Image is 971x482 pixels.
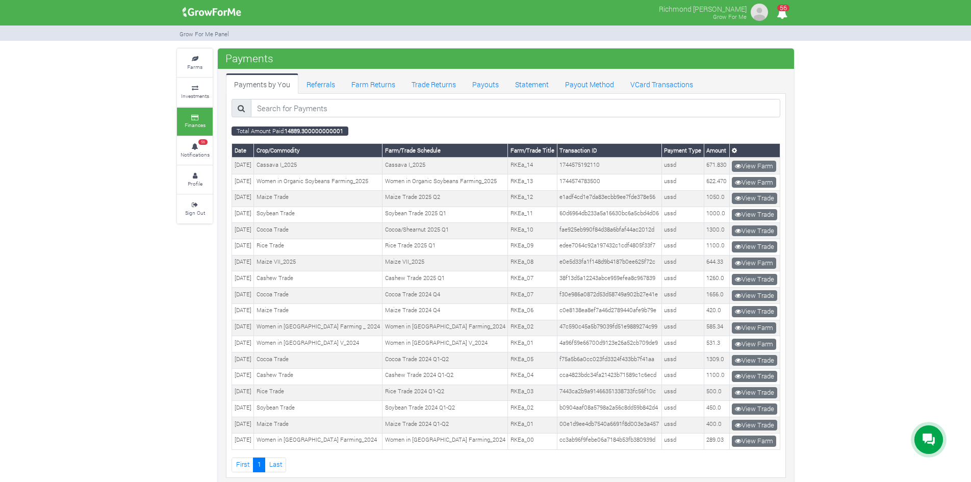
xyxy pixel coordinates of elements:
td: ussd [661,352,704,369]
a: View Farm [732,258,776,269]
td: RKEa_07 [508,288,557,304]
td: [DATE] [232,239,254,255]
td: f75a5b6a0cc023fd3324f433bb7f41aa [557,352,661,369]
td: ussd [661,239,704,255]
td: Soybean Trade 2025 Q1 [382,207,508,223]
td: 531.3 [704,336,729,352]
a: View Farm [732,339,776,350]
td: Cashew Trade [254,271,382,288]
small: Sign Out [185,209,205,216]
td: [DATE] [232,271,254,288]
a: Farm Returns [343,73,403,94]
td: [DATE] [232,352,254,369]
td: RKEa_08 [508,255,557,271]
small: Total Amount Paid: [232,126,348,136]
td: 1656.0 [704,288,729,304]
td: ussd [661,255,704,271]
td: 47c590c45a5b79039fd51e9889274c99 [557,320,661,336]
td: 622.470 [704,174,729,191]
td: 450.0 [704,401,729,417]
td: Soybean Trade [254,207,382,223]
td: 1100.0 [704,368,729,385]
td: [DATE] [232,158,254,174]
td: e1adf4cd1e7da83ecbb9ee7fde378e56 [557,190,661,207]
td: Maize Trade [254,417,382,434]
td: b0904aaf08a5798a2a56c8dd59b842d4 [557,401,661,417]
td: Maize Trade [254,190,382,207]
td: 420.0 [704,303,729,320]
td: [DATE] [232,174,254,191]
td: ussd [661,271,704,288]
td: ussd [661,207,704,223]
td: 1300.0 [704,223,729,239]
td: Women in [GEOGRAPHIC_DATA] Farming _ 2024 [254,320,382,336]
a: View Trade [732,306,777,317]
td: [DATE] [232,433,254,449]
td: 671.830 [704,158,729,174]
td: Women in Organic Soybeans Farming_2025 [254,174,382,191]
td: ussd [661,288,704,304]
td: Maize Trade 2024 Q4 [382,303,508,320]
b: 14889.300000000001 [285,127,343,135]
a: Statement [507,73,557,94]
a: View Trade [732,387,777,398]
td: RKEa_04 [508,368,557,385]
td: Women in [GEOGRAPHIC_DATA] Farming_2024 [382,320,508,336]
small: Notifications [181,151,210,158]
td: ussd [661,303,704,320]
td: Maize VII_2025 [382,255,508,271]
td: Women in [GEOGRAPHIC_DATA] V_2024 [254,336,382,352]
td: Maize Trade 2025 Q2 [382,190,508,207]
a: Sign Out [177,195,213,223]
td: RKEa_02 [508,320,557,336]
a: Payouts [464,73,507,94]
td: ussd [661,158,704,174]
td: ussd [661,174,704,191]
td: 1050.0 [704,190,729,207]
img: growforme image [749,2,770,22]
a: View Trade [732,403,777,415]
td: 289.03 [704,433,729,449]
a: View Trade [732,420,777,431]
td: ussd [661,385,704,401]
td: cc3ab96f9febe06a7184b53fb380939d [557,433,661,449]
a: 56 [772,10,792,19]
td: Rice Trade 2024 Q1-Q2 [382,385,508,401]
p: Richmond [PERSON_NAME] [659,2,747,14]
th: Payment Type [661,144,704,158]
td: RKEa_01 [508,336,557,352]
a: View Farm [732,436,776,447]
td: RKEa_07 [508,271,557,288]
a: View Farm [732,161,776,172]
a: View Trade [732,355,777,366]
td: ussd [661,336,704,352]
td: [DATE] [232,417,254,434]
th: Farm/Trade Title [508,144,557,158]
td: 1260.0 [704,271,729,288]
td: Cocoa Trade [254,288,382,304]
td: ussd [661,368,704,385]
small: Profile [188,180,202,187]
td: RKEa_05 [508,352,557,369]
a: 56 Notifications [177,137,213,165]
td: 60d6964db233a5a16630bc6a5cbd4d06 [557,207,661,223]
td: 1744575192110 [557,158,661,174]
a: Investments [177,78,213,106]
td: Cassava I_2025 [254,158,382,174]
td: ussd [661,190,704,207]
td: RKEa_11 [508,207,557,223]
th: Amount [704,144,729,158]
td: RKEa_13 [508,174,557,191]
td: f30e986a0872d53d58749a902b27e41e [557,288,661,304]
td: Cashew Trade 2025 Q1 [382,271,508,288]
td: [DATE] [232,207,254,223]
td: [DATE] [232,190,254,207]
td: Maize Trade [254,303,382,320]
td: [DATE] [232,223,254,239]
a: View Farm [732,177,776,188]
td: [DATE] [232,255,254,271]
td: Cocoa Trade 2024 Q1-Q2 [382,352,508,369]
a: Payments by You [226,73,298,94]
td: 1309.0 [704,352,729,369]
td: ussd [661,417,704,434]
